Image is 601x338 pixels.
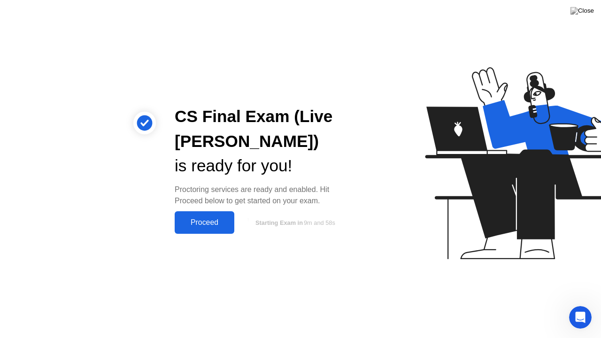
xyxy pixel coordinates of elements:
button: Proceed [175,211,234,234]
div: Proctoring services are ready and enabled. Hit Proceed below to get started on your exam. [175,184,349,207]
div: Close [300,4,317,21]
div: CS Final Exam (Live [PERSON_NAME]) [175,104,349,154]
div: Proceed [177,218,231,227]
span: 9m and 58s [304,219,335,226]
img: Close [570,7,594,15]
button: go back [6,4,24,22]
button: Starting Exam in9m and 58s [239,214,349,231]
iframe: Intercom live chat [569,306,592,329]
div: is ready for you! [175,154,349,178]
button: Collapse window [282,4,300,22]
